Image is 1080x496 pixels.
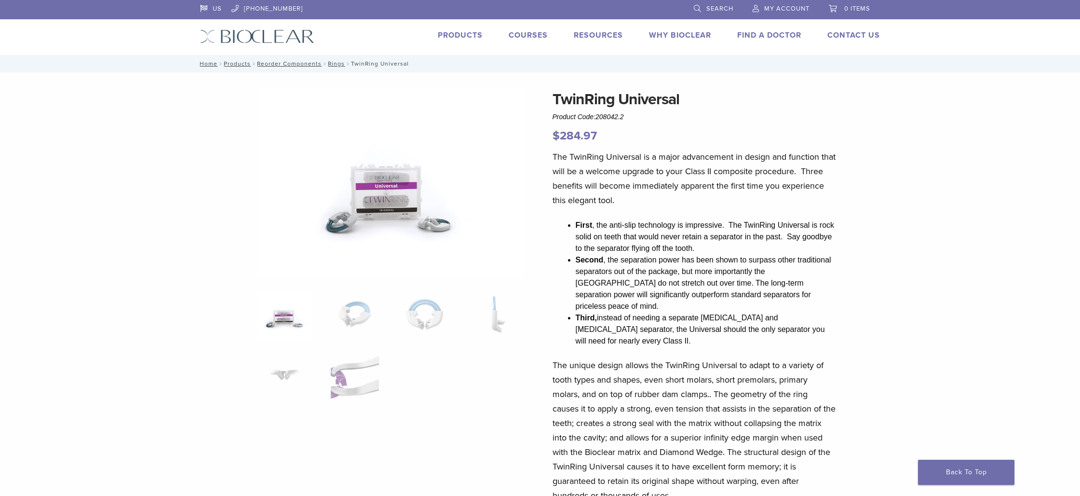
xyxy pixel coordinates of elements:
[553,150,836,207] p: The TwinRing Universal is a major advancement in design and function that will be a welcome upgra...
[595,113,623,121] span: 208042.2
[706,5,733,13] span: Search
[576,221,593,229] strong: First
[553,129,560,143] span: $
[827,30,880,40] a: Contact Us
[260,351,309,400] img: TwinRing Universal - Image 5
[844,5,870,13] span: 0 items
[471,290,519,339] img: TwinRing Universal - Image 4
[576,314,597,322] strong: Third,
[331,351,379,400] img: TwinRing Universal - Image 6
[224,60,251,67] a: Products
[553,129,597,143] bdi: 284.97
[217,61,224,66] span: /
[257,88,523,278] img: 208042.2
[576,312,836,347] li: instead of needing a separate [MEDICAL_DATA] and [MEDICAL_DATA] separator, the Universal should t...
[918,460,1014,485] a: Back To Top
[574,30,623,40] a: Resources
[197,60,217,67] a: Home
[327,290,382,339] img: TwinRing Universal - Image 2
[397,290,452,339] img: TwinRing Universal - Image 3
[251,61,257,66] span: /
[764,5,810,13] span: My Account
[438,30,483,40] a: Products
[737,30,801,40] a: Find A Doctor
[345,61,351,66] span: /
[200,29,314,43] img: Bioclear
[322,61,328,66] span: /
[257,290,312,339] img: 208042.2-324x324.png
[576,220,836,254] li: , the anti-slip technology is impressive. The TwinRing Universal is rock solid on teeth that woul...
[193,55,887,72] nav: TwinRing Universal
[328,60,345,67] a: Rings
[649,30,711,40] a: Why Bioclear
[509,30,548,40] a: Courses
[553,113,624,121] span: Product Code:
[257,60,322,67] a: Reorder Components
[576,256,604,264] strong: Second
[576,254,836,312] li: , the separation power has been shown to surpass other traditional separators out of the package,...
[553,88,836,111] h1: TwinRing Universal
